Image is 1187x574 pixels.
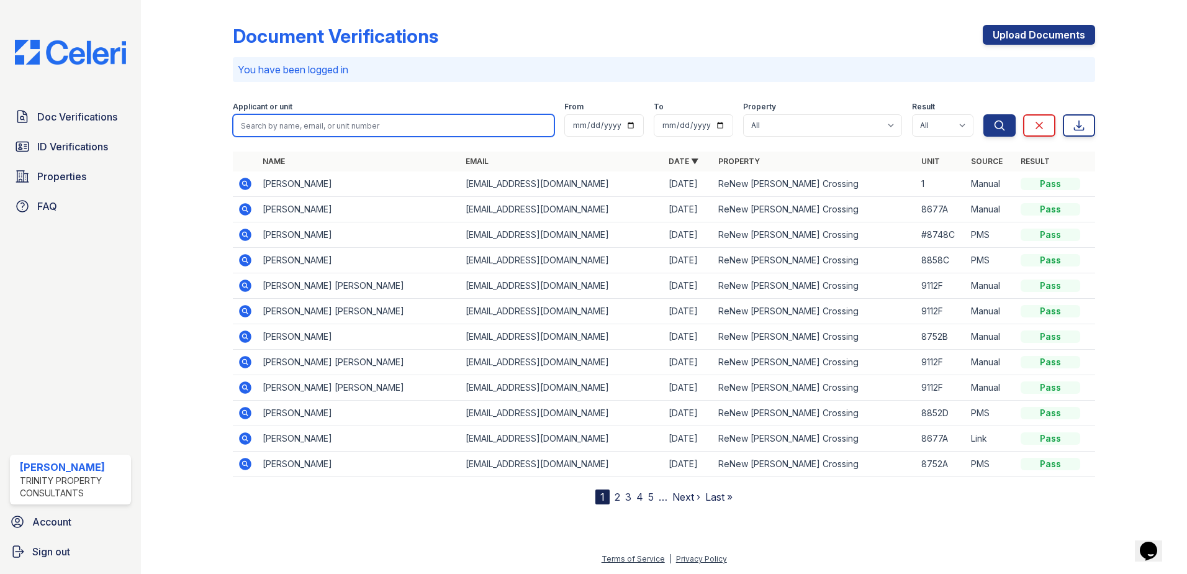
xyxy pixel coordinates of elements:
a: Privacy Policy [676,554,727,563]
label: To [654,102,664,112]
a: Doc Verifications [10,104,131,129]
td: 9112F [916,375,966,401]
td: ReNew [PERSON_NAME] Crossing [713,171,916,197]
td: [EMAIL_ADDRESS][DOMAIN_NAME] [461,248,664,273]
td: ReNew [PERSON_NAME] Crossing [713,375,916,401]
iframe: chat widget [1135,524,1175,562]
span: Doc Verifications [37,109,117,124]
td: ReNew [PERSON_NAME] Crossing [713,426,916,452]
td: 8677A [916,426,966,452]
td: [EMAIL_ADDRESS][DOMAIN_NAME] [461,171,664,197]
td: [PERSON_NAME] [PERSON_NAME] [258,350,461,375]
td: 9112F [916,273,966,299]
td: [DATE] [664,324,713,350]
td: [PERSON_NAME] [258,171,461,197]
td: [PERSON_NAME] [258,248,461,273]
img: CE_Logo_Blue-a8612792a0a2168367f1c8372b55b34899dd931a85d93a1a3d3e32e68fde9ad4.png [5,40,136,65]
a: Properties [10,164,131,189]
td: ReNew [PERSON_NAME] Crossing [713,222,916,248]
td: Manual [966,197,1016,222]
a: Account [5,509,136,534]
td: [PERSON_NAME] [258,401,461,426]
label: From [564,102,584,112]
div: Pass [1021,280,1080,292]
div: Pass [1021,229,1080,241]
div: Pass [1021,432,1080,445]
td: Manual [966,375,1016,401]
td: [EMAIL_ADDRESS][DOMAIN_NAME] [461,299,664,324]
div: Pass [1021,356,1080,368]
span: ID Verifications [37,139,108,154]
p: You have been logged in [238,62,1090,77]
td: ReNew [PERSON_NAME] Crossing [713,401,916,426]
td: Manual [966,299,1016,324]
a: 3 [625,491,631,503]
td: [EMAIL_ADDRESS][DOMAIN_NAME] [461,197,664,222]
div: Pass [1021,305,1080,317]
td: 8752B [916,324,966,350]
div: Pass [1021,381,1080,394]
td: [DATE] [664,299,713,324]
div: Pass [1021,407,1080,419]
td: [PERSON_NAME] [258,452,461,477]
td: PMS [966,222,1016,248]
td: [DATE] [664,171,713,197]
td: 9112F [916,299,966,324]
a: FAQ [10,194,131,219]
td: [EMAIL_ADDRESS][DOMAIN_NAME] [461,375,664,401]
label: Result [912,102,935,112]
td: [PERSON_NAME] [258,197,461,222]
td: PMS [966,452,1016,477]
button: Sign out [5,539,136,564]
span: … [659,490,667,504]
td: [PERSON_NAME] [PERSON_NAME] [258,299,461,324]
span: Account [32,514,71,529]
a: Source [971,157,1003,166]
td: [DATE] [664,375,713,401]
a: Last » [705,491,733,503]
div: Pass [1021,458,1080,470]
td: [PERSON_NAME] [258,222,461,248]
td: 1 [916,171,966,197]
div: [PERSON_NAME] [20,460,126,475]
td: [DATE] [664,426,713,452]
td: Manual [966,273,1016,299]
a: Email [466,157,489,166]
td: Link [966,426,1016,452]
td: 8858C [916,248,966,273]
span: Sign out [32,544,70,559]
td: [DATE] [664,452,713,477]
td: [DATE] [664,197,713,222]
td: 8752A [916,452,966,477]
td: [PERSON_NAME] [PERSON_NAME] [258,375,461,401]
td: 8677A [916,197,966,222]
td: [EMAIL_ADDRESS][DOMAIN_NAME] [461,401,664,426]
a: Property [718,157,760,166]
td: [EMAIL_ADDRESS][DOMAIN_NAME] [461,350,664,375]
td: ReNew [PERSON_NAME] Crossing [713,452,916,477]
a: 4 [636,491,643,503]
a: Result [1021,157,1050,166]
td: 8852D [916,401,966,426]
a: ID Verifications [10,134,131,159]
td: ReNew [PERSON_NAME] Crossing [713,273,916,299]
span: Properties [37,169,86,184]
a: Upload Documents [983,25,1095,45]
a: Terms of Service [602,554,665,563]
label: Property [743,102,776,112]
td: PMS [966,248,1016,273]
div: Pass [1021,178,1080,190]
div: Pass [1021,203,1080,216]
div: Pass [1021,254,1080,266]
div: | [669,554,672,563]
span: FAQ [37,199,57,214]
td: [EMAIL_ADDRESS][DOMAIN_NAME] [461,222,664,248]
td: ReNew [PERSON_NAME] Crossing [713,299,916,324]
td: #8748C [916,222,966,248]
td: ReNew [PERSON_NAME] Crossing [713,197,916,222]
td: [EMAIL_ADDRESS][DOMAIN_NAME] [461,324,664,350]
td: Manual [966,171,1016,197]
input: Search by name, email, or unit number [233,114,554,137]
div: Pass [1021,330,1080,343]
td: ReNew [PERSON_NAME] Crossing [713,248,916,273]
